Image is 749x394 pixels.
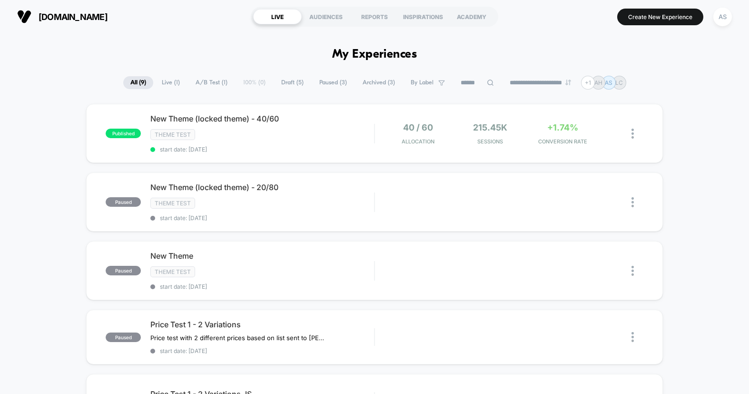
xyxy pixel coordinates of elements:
span: New Theme (locked theme) - 20/80 [150,182,374,192]
span: New Theme (locked theme) - 40/60 [150,114,374,123]
p: AH [594,79,602,86]
span: CONVERSION RATE [529,138,596,145]
span: +1.74% [547,122,578,132]
span: Draft ( 5 ) [274,76,311,89]
span: Theme Test [150,198,195,209]
span: paused [106,266,141,275]
button: AS [710,7,735,27]
span: paused [106,197,141,207]
span: New Theme [150,251,374,261]
img: close [631,197,634,207]
div: LIVE [253,9,302,24]
span: start date: [DATE] [150,214,374,222]
span: Live ( 1 ) [155,76,187,89]
img: end [565,80,571,85]
span: Allocation [402,138,434,145]
span: 215.45k [473,122,507,132]
img: close [631,266,634,276]
div: AS [713,8,732,26]
p: LC [615,79,623,86]
span: By Label [411,79,434,86]
span: A/B Test ( 1 ) [188,76,235,89]
span: [DOMAIN_NAME] [39,12,108,22]
span: 40 / 60 [403,122,433,132]
button: Create New Experience [617,9,703,25]
p: AS [605,79,612,86]
span: Price Test 1 - 2 Variations [150,320,374,329]
h1: My Experiences [332,48,417,61]
div: ACADEMY [447,9,496,24]
div: + 1 [581,76,595,90]
div: AUDIENCES [302,9,350,24]
span: Archived ( 3 ) [355,76,402,89]
img: Visually logo [17,10,31,24]
button: [DOMAIN_NAME] [14,9,110,24]
span: start date: [DATE] [150,347,374,354]
span: Theme Test [150,129,195,140]
span: Price test with 2 different prices based on list sent to [PERSON_NAME] by planning. [150,334,327,342]
span: start date: [DATE] [150,283,374,290]
span: published [106,129,141,138]
img: close [631,129,634,139]
span: paused [106,333,141,342]
span: Paused ( 3 ) [312,76,354,89]
span: Sessions [457,138,524,145]
span: Theme Test [150,266,195,277]
span: start date: [DATE] [150,146,374,153]
img: close [631,332,634,342]
div: REPORTS [350,9,399,24]
span: All ( 9 ) [123,76,153,89]
div: INSPIRATIONS [399,9,447,24]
